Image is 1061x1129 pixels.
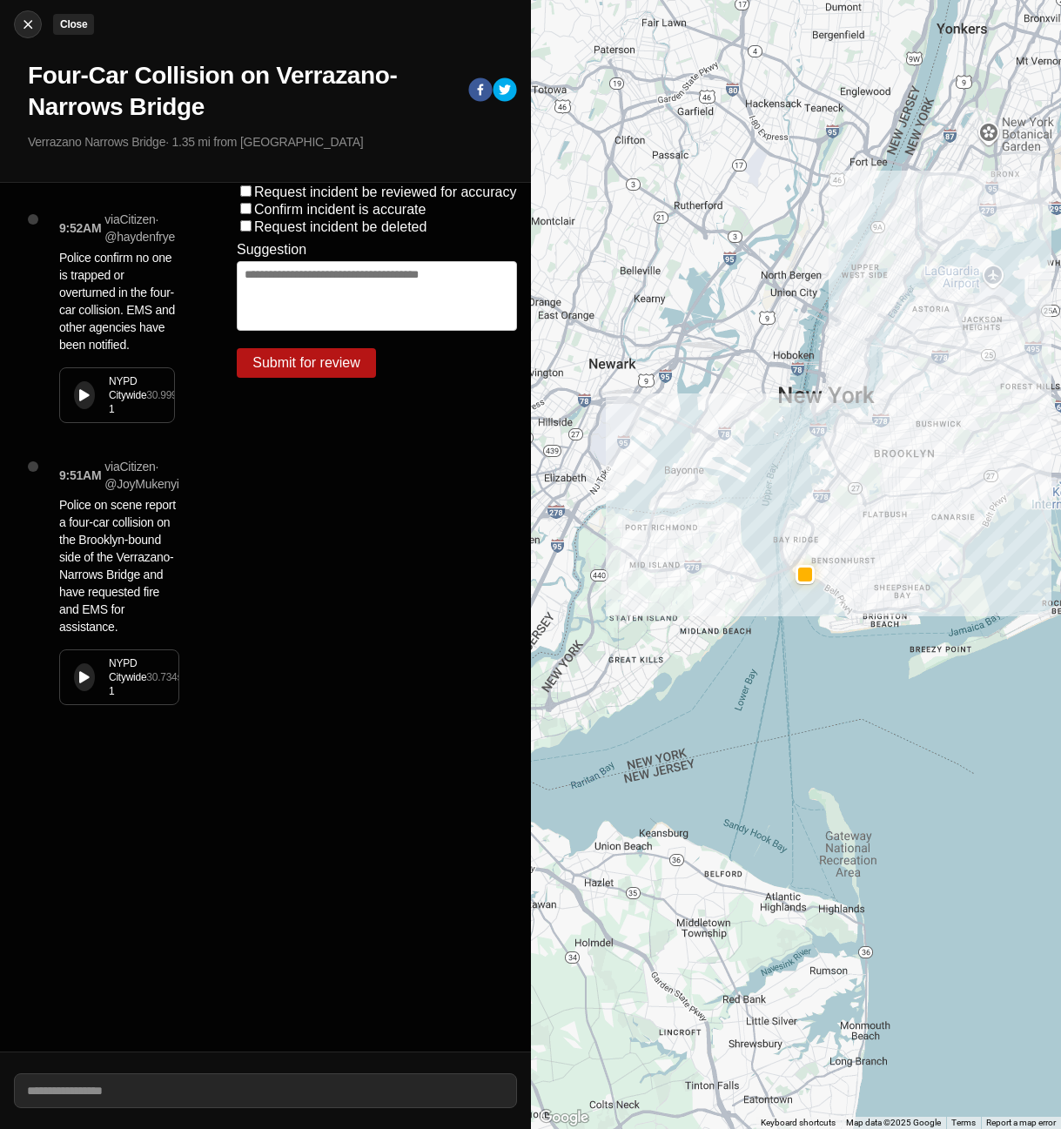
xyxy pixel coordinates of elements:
p: via Citizen · @ JoyMukenyi [104,458,178,493]
label: Suggestion [237,242,306,258]
p: Police confirm no one is trapped or overturned in the four-car collision. EMS and other agencies ... [59,249,175,353]
p: via Citizen · @ haydenfrye [104,211,175,245]
span: Map data ©2025 Google [846,1118,941,1127]
button: Submit for review [237,348,376,378]
button: cancelClose [14,10,42,38]
small: Close [60,18,87,30]
p: 9:52AM [59,219,101,237]
p: Police on scene report a four-car collision on the Brooklyn-bound side of the Verrazano-Narrows B... [59,496,179,635]
h1: Four-Car Collision on Verrazano-Narrows Bridge [28,60,454,123]
img: Google [535,1106,593,1129]
label: Request incident be reviewed for accuracy [254,185,517,199]
button: twitter [493,77,517,105]
div: NYPD Citywide 1 [109,656,146,698]
img: cancel [19,16,37,33]
a: Terms (opens in new tab) [951,1118,976,1127]
p: Verrazano Narrows Bridge · 1.35 mi from [GEOGRAPHIC_DATA] [28,133,517,151]
div: 30.999 s [146,388,182,402]
p: 9:51AM [59,467,101,484]
button: facebook [468,77,493,105]
label: Confirm incident is accurate [254,202,426,217]
div: NYPD Citywide 1 [109,374,146,416]
div: 30.734 s [146,670,182,684]
label: Request incident be deleted [254,219,426,234]
a: Report a map error [986,1118,1056,1127]
button: Keyboard shortcuts [761,1117,836,1129]
a: Open this area in Google Maps (opens a new window) [535,1106,593,1129]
